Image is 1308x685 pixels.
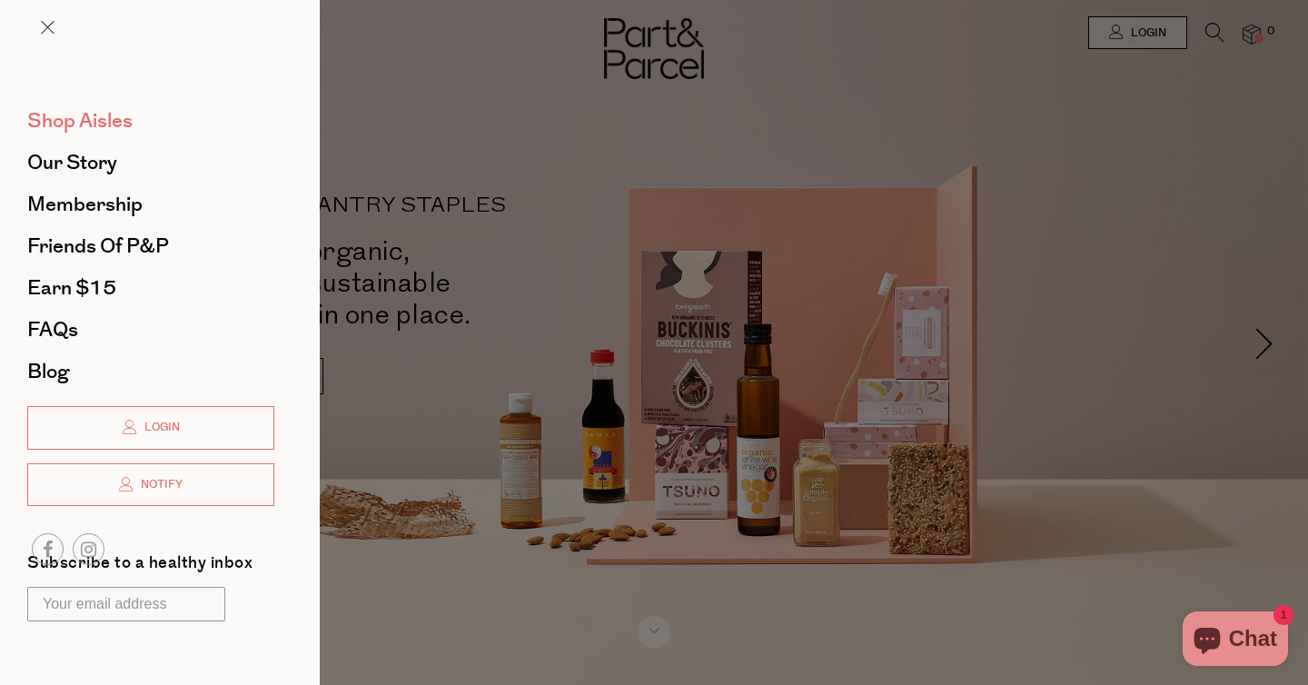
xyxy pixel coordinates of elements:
[27,273,116,303] span: Earn $15
[27,111,274,131] a: Shop Aisles
[136,477,183,492] span: Notify
[27,148,117,177] span: Our Story
[27,362,274,382] a: Blog
[27,406,274,450] a: Login
[27,232,169,261] span: Friends of P&P
[27,587,225,621] input: Your email address
[27,357,69,386] span: Blog
[27,463,274,507] a: Notify
[27,236,274,256] a: Friends of P&P
[27,194,274,214] a: Membership
[27,320,274,340] a: FAQs
[27,106,133,135] span: Shop Aisles
[27,315,78,344] span: FAQs
[27,190,143,219] span: Membership
[27,153,274,173] a: Our Story
[27,278,274,298] a: Earn $15
[140,420,180,435] span: Login
[1177,611,1293,670] inbox-online-store-chat: Shopify online store chat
